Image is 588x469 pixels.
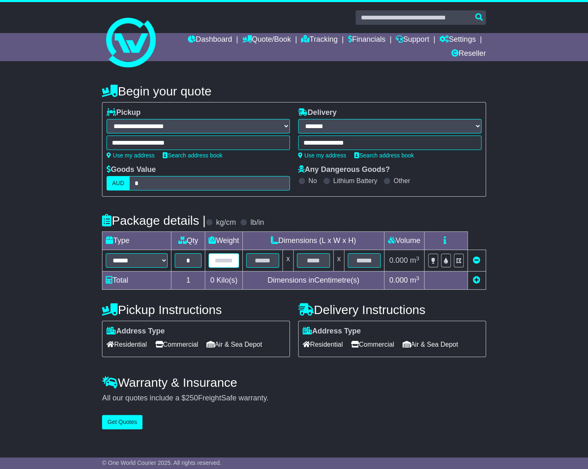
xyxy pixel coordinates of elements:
[410,276,420,284] span: m
[102,415,142,429] button: Get Quotes
[206,338,262,351] span: Air & Sea Depot
[250,218,264,227] label: lb/in
[102,376,486,389] h4: Warranty & Insurance
[163,152,222,159] a: Search address book
[384,232,424,250] td: Volume
[283,250,294,271] td: x
[410,256,420,264] span: m
[351,338,394,351] span: Commercial
[107,152,154,159] a: Use my address
[107,338,147,351] span: Residential
[354,152,414,159] a: Search address book
[102,84,486,98] h4: Begin your quote
[205,271,243,290] td: Kilo(s)
[334,250,344,271] td: x
[102,394,486,403] div: All our quotes include a $ FreightSafe warranty.
[102,271,171,290] td: Total
[439,33,476,47] a: Settings
[171,271,205,290] td: 1
[298,152,346,159] a: Use my address
[107,327,165,336] label: Address Type
[155,338,198,351] span: Commercial
[348,33,385,47] a: Financials
[107,108,140,117] label: Pickup
[298,108,337,117] label: Delivery
[102,232,171,250] td: Type
[171,232,205,250] td: Qty
[243,232,384,250] td: Dimensions (L x W x H)
[185,394,198,402] span: 250
[298,165,390,174] label: Any Dangerous Goods?
[188,33,232,47] a: Dashboard
[301,33,337,47] a: Tracking
[389,276,408,284] span: 0.000
[396,33,429,47] a: Support
[416,255,420,262] sup: 3
[205,232,243,250] td: Weight
[303,338,343,351] span: Residential
[416,275,420,281] sup: 3
[308,177,317,185] label: No
[210,276,214,284] span: 0
[389,256,408,264] span: 0.000
[242,33,291,47] a: Quote/Book
[451,47,486,61] a: Reseller
[243,271,384,290] td: Dimensions in Centimetre(s)
[102,303,290,317] h4: Pickup Instructions
[102,214,206,227] h4: Package details |
[473,276,480,284] a: Add new item
[333,177,377,185] label: Lithium Battery
[107,176,130,190] label: AUD
[216,218,236,227] label: kg/cm
[298,303,486,317] h4: Delivery Instructions
[402,338,458,351] span: Air & Sea Depot
[107,165,156,174] label: Goods Value
[303,327,361,336] label: Address Type
[473,256,480,264] a: Remove this item
[394,177,410,185] label: Other
[102,459,221,466] span: © One World Courier 2025. All rights reserved.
